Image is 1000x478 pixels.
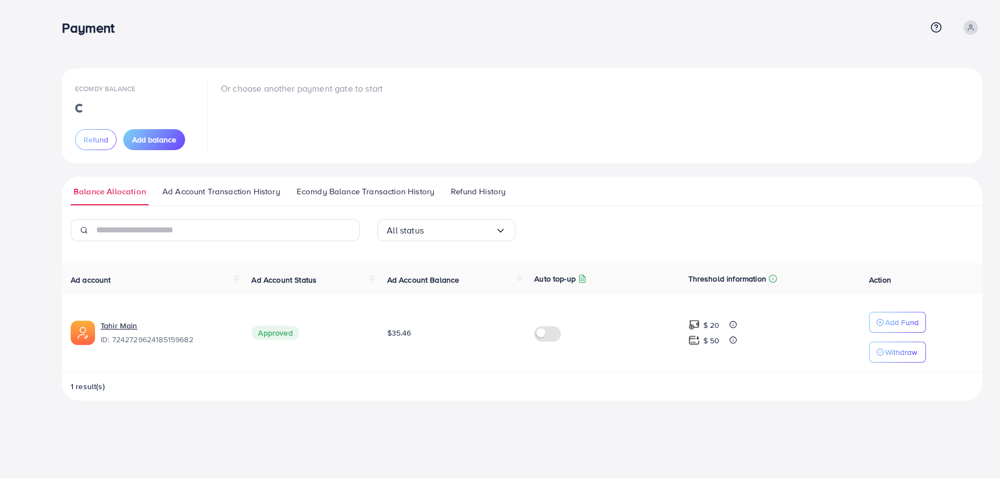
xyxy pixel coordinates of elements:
button: Add Fund [869,312,926,333]
p: Auto top-up [534,272,576,285]
img: top-up amount [688,319,700,331]
button: Refund [75,129,117,150]
img: ic-ads-acc.e4c84228.svg [71,321,95,345]
a: Tahir Main [101,320,138,331]
p: Withdraw [885,346,917,359]
img: top-up amount [688,334,700,346]
button: Withdraw [869,342,926,363]
input: Search for option [424,222,495,239]
span: Ad Account Status [251,274,317,285]
button: Add balance [123,129,185,150]
p: Threshold information [688,272,766,285]
p: Or choose another payment gate to start [221,82,383,95]
p: $ 20 [703,318,720,332]
p: Add Fund [885,316,919,329]
span: $35.46 [387,327,412,338]
span: ID: 7242729624185159682 [101,334,234,345]
span: Refund [83,134,108,145]
span: 1 result(s) [71,381,105,392]
span: Ecomdy Balance [75,84,135,93]
span: Ad account [71,274,111,285]
div: <span class='underline'>Tahir Main</span></br>7242729624185159682 [101,320,234,346]
span: Action [869,274,891,285]
span: Ad Account Transaction History [162,185,280,198]
span: Add balance [132,134,176,145]
span: Ecomdy Balance Transaction History [297,185,434,198]
h3: Payment [62,20,123,36]
div: Search for option [377,219,515,241]
span: Refund History [451,185,506,198]
span: Approved [251,326,299,340]
span: All status [387,222,424,239]
p: $ 50 [703,334,720,347]
span: Ad Account Balance [387,274,460,285]
span: Balance Allocation [73,185,146,198]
